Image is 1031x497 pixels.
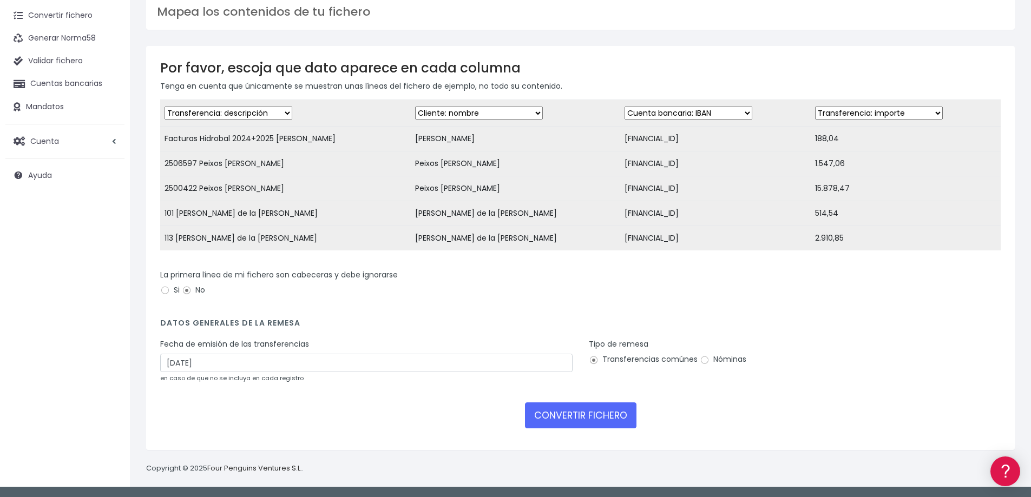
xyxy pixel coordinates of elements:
a: General [11,232,206,249]
div: Facturación [11,215,206,225]
td: 2500422 Peixos [PERSON_NAME] [160,176,411,201]
td: Facturas Hidrobal 2024+2025 [PERSON_NAME] [160,127,411,151]
button: Contáctanos [11,289,206,308]
span: Cuenta [30,135,59,146]
h4: Datos generales de la remesa [160,319,1001,333]
td: [PERSON_NAME] [411,127,621,151]
td: Peixos [PERSON_NAME] [411,176,621,201]
label: Tipo de remesa [589,339,648,350]
h3: Mapea los contenidos de tu fichero [157,5,1004,19]
a: Información general [11,92,206,109]
a: Videotutoriales [11,170,206,187]
a: Cuenta [5,130,124,153]
td: [FINANCIAL_ID] [620,176,810,201]
td: 514,54 [811,201,1001,226]
div: Convertir ficheros [11,120,206,130]
label: Fecha de emisión de las transferencias [160,339,309,350]
button: CONVERTIR FICHERO [525,402,636,428]
td: [FINANCIAL_ID] [620,127,810,151]
small: en caso de que no se incluya en cada registro [160,374,304,382]
span: Ayuda [28,170,52,181]
a: Four Penguins Ventures S.L. [207,463,302,473]
p: Copyright © 2025 . [146,463,304,474]
a: Perfiles de empresas [11,187,206,204]
a: Cuentas bancarias [5,72,124,95]
td: 1.547,06 [811,151,1001,176]
label: No [182,284,205,296]
label: Nóminas [700,354,746,365]
td: 2506597 Peixos [PERSON_NAME] [160,151,411,176]
td: 113 [PERSON_NAME] de la [PERSON_NAME] [160,226,411,251]
td: [FINANCIAL_ID] [620,151,810,176]
label: Si [160,284,180,296]
p: Tenga en cuenta que únicamente se muestran unas líneas del fichero de ejemplo, no todo su contenido. [160,80,1001,92]
a: Formatos [11,137,206,154]
div: Información general [11,75,206,85]
h3: Por favor, escoja que dato aparece en cada columna [160,60,1001,76]
td: [FINANCIAL_ID] [620,201,810,226]
a: Generar Norma58 [5,27,124,50]
a: POWERED BY ENCHANT [149,312,208,322]
td: 2.910,85 [811,226,1001,251]
a: API [11,276,206,293]
a: Convertir fichero [5,4,124,27]
td: [PERSON_NAME] de la [PERSON_NAME] [411,201,621,226]
a: Ayuda [5,164,124,187]
td: [PERSON_NAME] de la [PERSON_NAME] [411,226,621,251]
a: Validar fichero [5,50,124,72]
td: 101 [PERSON_NAME] de la [PERSON_NAME] [160,201,411,226]
td: [FINANCIAL_ID] [620,226,810,251]
label: Transferencias comúnes [589,354,698,365]
a: Problemas habituales [11,154,206,170]
label: La primera línea de mi fichero son cabeceras y debe ignorarse [160,269,398,281]
div: Programadores [11,260,206,270]
a: Mandatos [5,96,124,118]
td: 188,04 [811,127,1001,151]
td: Peixos [PERSON_NAME] [411,151,621,176]
td: 15.878,47 [811,176,1001,201]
